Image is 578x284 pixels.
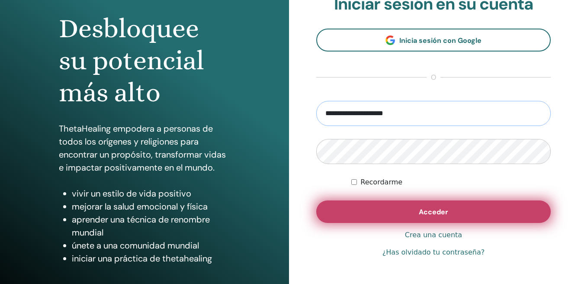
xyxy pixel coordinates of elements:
[316,29,551,52] a: Inicia sesión con Google
[72,213,230,239] li: aprender una técnica de renombre mundial
[72,200,230,213] li: mejorar la salud emocional y física
[59,13,230,109] h1: Desbloquee su potencial más alto
[399,36,482,45] span: Inicia sesión con Google
[351,177,551,187] div: Mantenerme autenticado indefinidamente o hasta cerrar la sesión manualmente
[59,122,230,174] p: ThetaHealing empodera a personas de todos los orígenes y religiones para encontrar un propósito, ...
[427,72,440,83] span: o
[72,239,230,252] li: únete a una comunidad mundial
[419,207,448,216] span: Acceder
[72,187,230,200] li: vivir un estilo de vida positivo
[316,200,551,223] button: Acceder
[360,177,402,187] label: Recordarme
[382,247,485,258] a: ¿Has olvidado tu contraseña?
[72,252,230,265] li: iniciar una práctica de thetahealing
[405,230,462,240] a: Crea una cuenta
